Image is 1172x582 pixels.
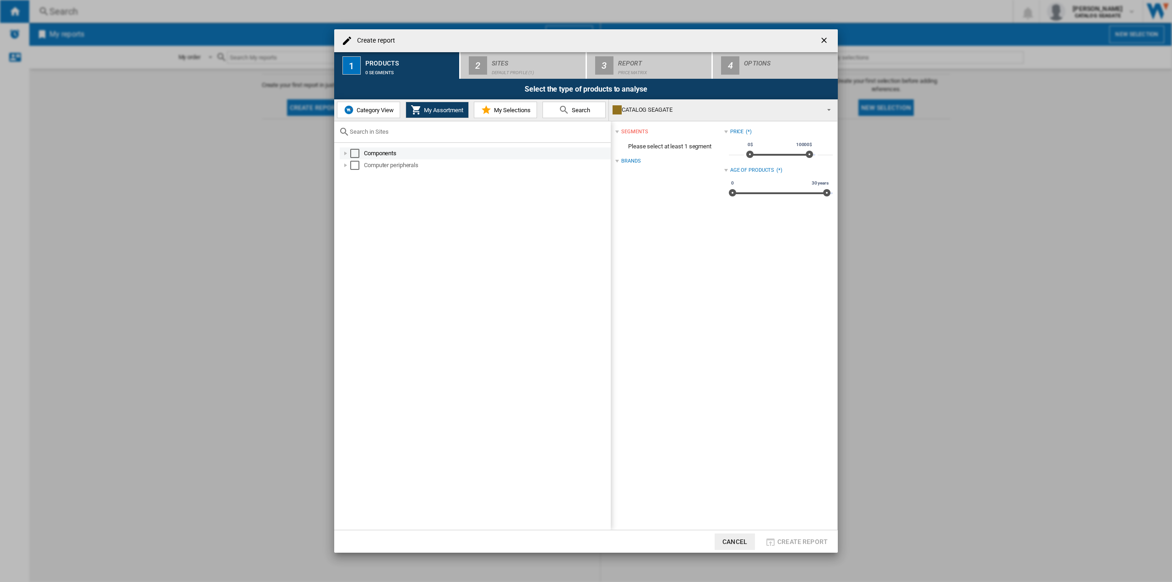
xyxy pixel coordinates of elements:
[615,138,724,155] span: Please select at least 1 segment
[713,52,838,79] button: 4 Options
[334,52,460,79] button: 1 Products 0 segments
[543,102,606,118] button: Search
[587,52,713,79] button: 3 Report Price Matrix
[342,56,361,75] div: 1
[492,56,582,65] div: Sites
[350,128,606,135] input: Search in Sites
[343,104,354,115] img: wiser-icon-blue.png
[350,149,364,158] md-checkbox: Select
[777,538,828,545] span: Create report
[469,56,487,75] div: 2
[819,36,830,47] ng-md-icon: getI18NText('BUTTONS.CLOSE_DIALOG')
[816,32,834,50] button: getI18NText('BUTTONS.CLOSE_DIALOG')
[762,533,830,550] button: Create report
[795,141,814,148] span: 10000$
[730,167,775,174] div: Age of products
[353,36,395,45] h4: Create report
[365,56,456,65] div: Products
[715,533,755,550] button: Cancel
[354,107,394,114] span: Category View
[492,107,531,114] span: My Selections
[621,158,640,165] div: Brands
[364,161,609,170] div: Computer peripherals
[721,56,739,75] div: 4
[492,65,582,75] div: Default profile (1)
[350,161,364,170] md-checkbox: Select
[618,56,708,65] div: Report
[744,56,834,65] div: Options
[364,149,609,158] div: Components
[810,179,830,187] span: 30 years
[334,79,838,99] div: Select the type of products to analyse
[730,128,744,136] div: Price
[474,102,537,118] button: My Selections
[406,102,469,118] button: My Assortment
[595,56,613,75] div: 3
[337,102,400,118] button: Category View
[613,103,819,116] div: CATALOG SEAGATE
[365,65,456,75] div: 0 segments
[621,128,648,136] div: segments
[570,107,590,114] span: Search
[746,141,754,148] span: 0$
[461,52,586,79] button: 2 Sites Default profile (1)
[422,107,463,114] span: My Assortment
[618,65,708,75] div: Price Matrix
[730,179,735,187] span: 0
